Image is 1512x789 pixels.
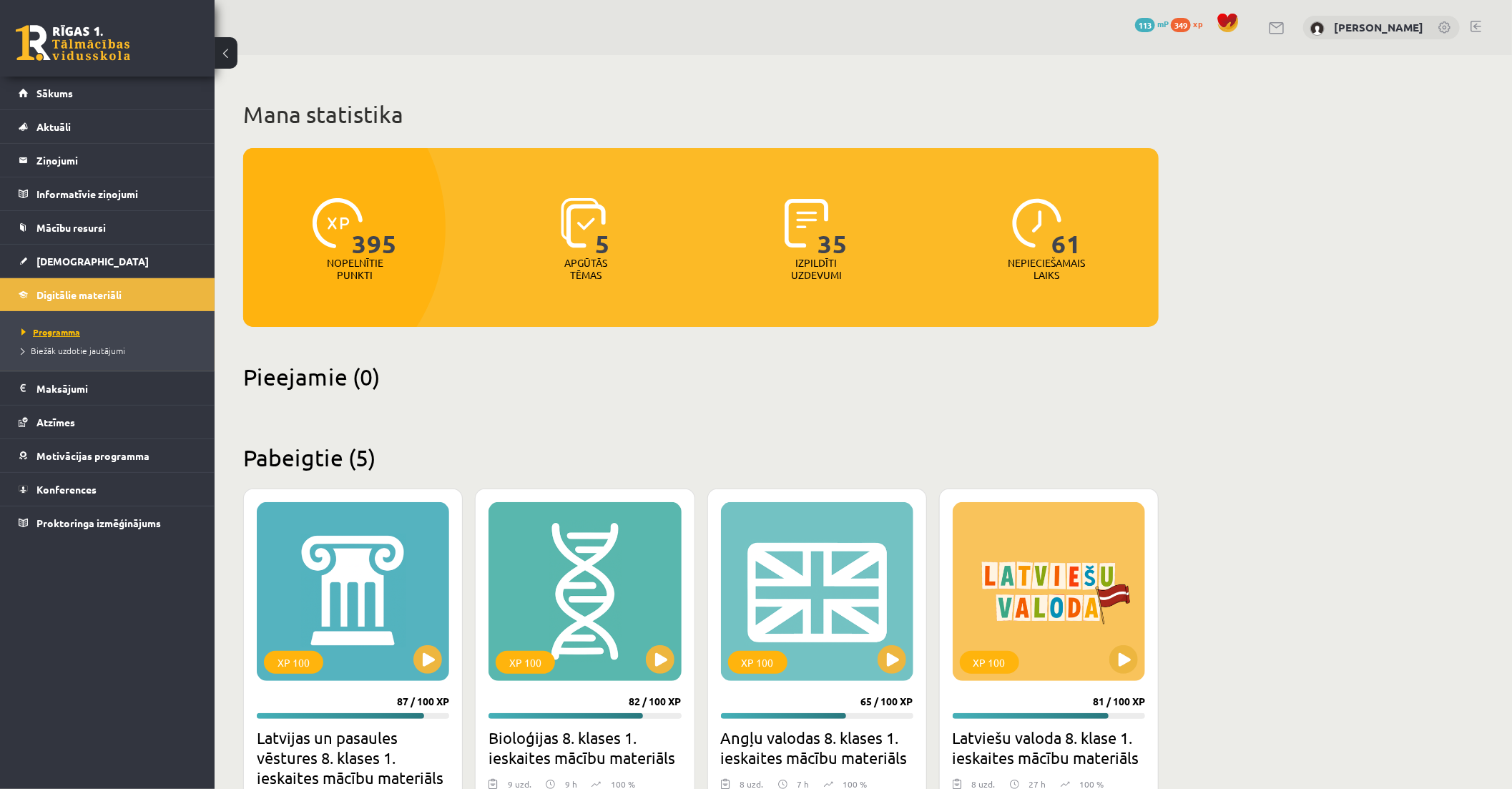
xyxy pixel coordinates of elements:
p: Apgūtās tēmas [558,257,614,281]
a: [PERSON_NAME] [1334,20,1423,34]
div: XP 100 [264,651,323,674]
a: Maksājumi [19,372,197,405]
span: Atzīmes [36,416,75,428]
h2: Pabeigtie (5) [243,443,1159,471]
span: Motivācijas programma [36,449,149,462]
img: icon-learned-topics-4a711ccc23c960034f471b6e78daf4a3bad4a20eaf4de84257b87e66633f6470.svg [561,198,606,248]
h2: Angļu valodas 8. klases 1. ieskaites mācību materiāls [721,727,913,768]
span: Sākums [36,87,73,99]
span: 35 [818,198,848,257]
h2: Latviešu valoda 8. klase 1. ieskaites mācību materiāls [953,727,1145,768]
h1: Mana statistika [243,100,1159,129]
legend: Maksājumi [36,372,197,405]
a: Sākums [19,77,197,109]
span: [DEMOGRAPHIC_DATA] [36,255,149,268]
a: Mācību resursi [19,211,197,244]
img: icon-clock-7be60019b62300814b6bd22b8e044499b485619524d84068768e800edab66f18.svg [1012,198,1062,248]
a: 113 mP [1135,18,1169,29]
span: 5 [595,198,610,257]
a: Programma [21,325,200,338]
a: Atzīmes [19,406,197,438]
span: Mācību resursi [36,221,106,234]
a: Ziņojumi [19,144,197,177]
h2: Latvijas un pasaules vēstures 8. klases 1. ieskaites mācību materiāls [257,727,449,788]
span: Biežāk uzdotie jautājumi [21,345,125,356]
img: icon-completed-tasks-ad58ae20a441b2904462921112bc710f1caf180af7a3daa7317a5a94f2d26646.svg [785,198,829,248]
a: Konferences [19,473,197,506]
legend: Informatīvie ziņojumi [36,177,197,210]
div: XP 100 [960,651,1019,674]
legend: Ziņojumi [36,144,197,177]
p: Izpildīti uzdevumi [788,257,844,281]
div: XP 100 [728,651,787,674]
p: Nepieciešamais laiks [1008,257,1086,281]
a: Rīgas 1. Tālmācības vidusskola [16,25,130,61]
a: Biežāk uzdotie jautājumi [21,344,200,357]
span: Aktuāli [36,120,71,133]
a: [DEMOGRAPHIC_DATA] [19,245,197,278]
span: Proktoringa izmēģinājums [36,516,161,529]
p: Nopelnītie punkti [327,257,383,281]
span: 395 [352,198,397,257]
a: Proktoringa izmēģinājums [19,506,197,539]
a: Informatīvie ziņojumi [19,177,197,210]
div: XP 100 [496,651,555,674]
span: 113 [1135,18,1155,32]
h2: Pieejamie (0) [243,363,1159,391]
span: 349 [1171,18,1191,32]
span: xp [1193,18,1202,29]
img: Alise Dilevka [1310,21,1325,36]
a: Aktuāli [19,110,197,143]
span: Konferences [36,483,97,496]
span: 61 [1051,198,1081,257]
a: Motivācijas programma [19,439,197,472]
h2: Bioloģijas 8. klases 1. ieskaites mācību materiāls [489,727,681,768]
span: mP [1157,18,1169,29]
span: Digitālie materiāli [36,288,122,301]
img: icon-xp-0682a9bc20223a9ccc6f5883a126b849a74cddfe5390d2b41b4391c66f2066e7.svg [313,198,363,248]
a: Digitālie materiāli [19,278,197,311]
a: 349 xp [1171,18,1209,29]
span: Programma [21,326,80,338]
